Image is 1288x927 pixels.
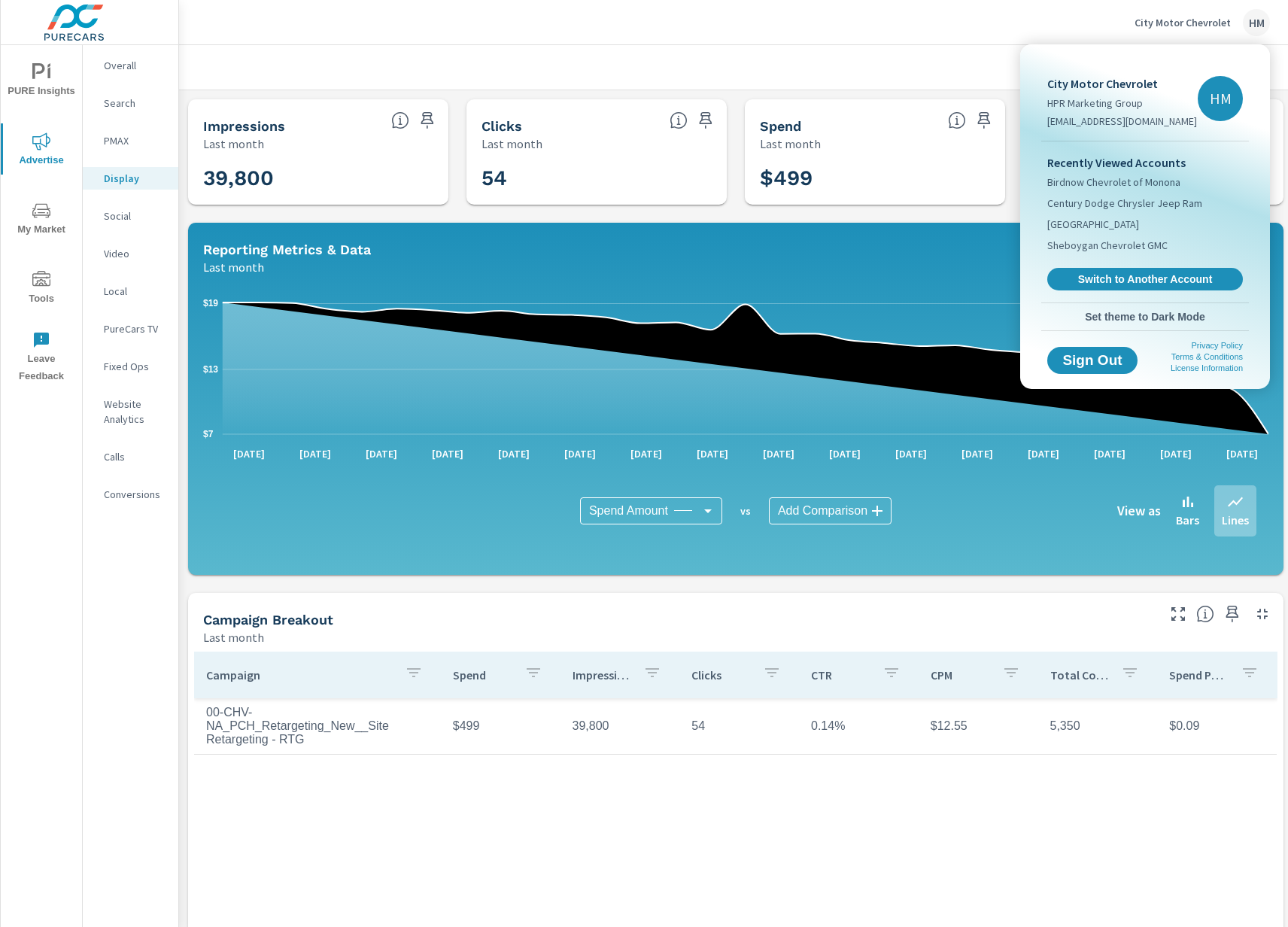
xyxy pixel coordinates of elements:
button: Set theme to Dark Mode [1041,303,1249,330]
a: Terms & Conditions [1171,352,1243,361]
div: HM [1198,76,1243,121]
p: HPR Marketing Group [1047,96,1197,111]
span: Switch to Another Account [1056,272,1235,286]
span: Sign Out [1059,354,1125,367]
span: Birdnow Chevrolet of Monona [1047,175,1180,190]
p: [EMAIL_ADDRESS][DOMAIN_NAME] [1047,114,1197,129]
button: Sign Out [1047,347,1138,374]
a: Privacy Policy [1192,341,1243,350]
a: License Information [1171,363,1243,372]
span: Set theme to Dark Mode [1047,310,1243,324]
span: [GEOGRAPHIC_DATA] [1047,217,1139,232]
a: Switch to Another Account [1047,268,1243,290]
span: Sheboygan Chevrolet GMC [1047,238,1168,253]
span: Century Dodge Chrysler Jeep Ram [1047,196,1202,211]
p: Recently Viewed Accounts [1047,153,1243,172]
p: City Motor Chevrolet [1047,74,1197,93]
